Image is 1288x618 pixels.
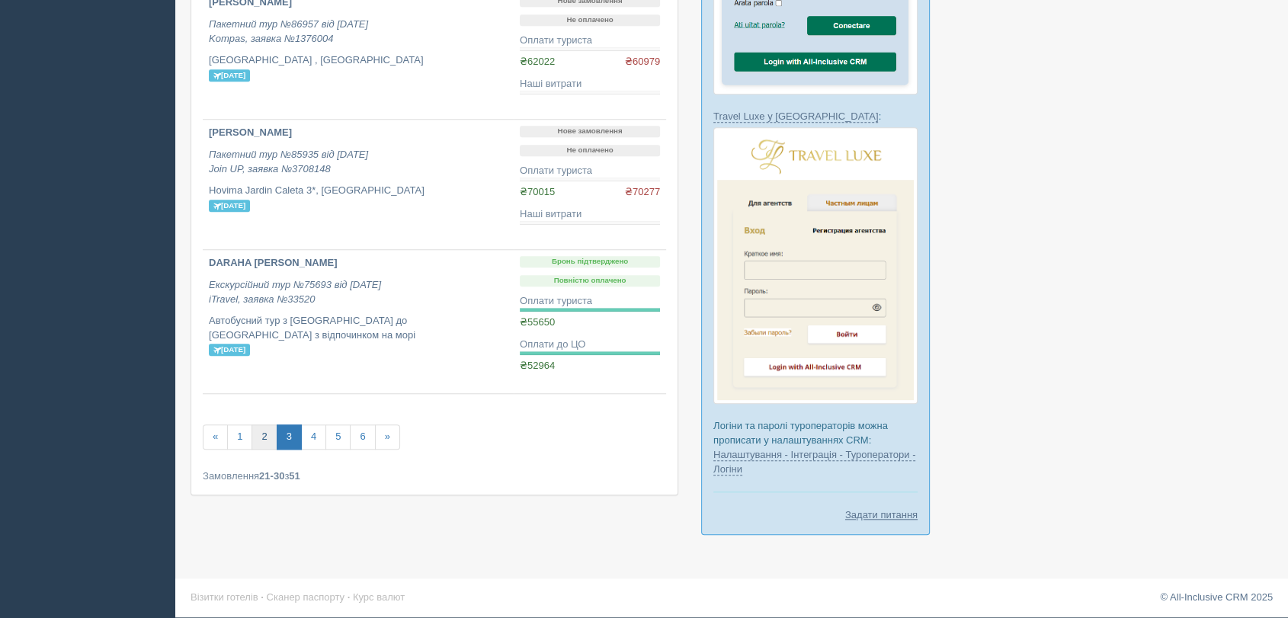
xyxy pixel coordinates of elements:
[277,424,302,450] a: 3
[209,69,250,82] span: [DATE]
[713,127,918,404] img: travel-luxe-%D0%BB%D0%BE%D0%B3%D0%B8%D0%BD-%D1%87%D0%B5%D1%80%D0%B5%D0%B7-%D1%81%D1%80%D0%BC-%D0%...
[520,56,555,67] span: ₴62022
[713,110,878,123] a: Travel Luxe у [GEOGRAPHIC_DATA]
[625,185,660,200] span: ₴70277
[289,470,300,482] b: 51
[259,470,284,482] b: 21-30
[252,424,277,450] a: 2
[520,316,555,328] span: ₴55650
[1160,591,1273,603] a: © All-Inclusive CRM 2025
[350,424,375,450] a: 6
[713,109,918,123] p: :
[520,145,660,156] p: Не оплачено
[520,164,660,178] div: Оплати туриста
[209,200,250,212] span: [DATE]
[520,338,660,352] div: Оплати до ЦО
[301,424,326,450] a: 4
[209,257,338,268] b: DARAHA [PERSON_NAME]
[520,77,660,91] div: Наші витрати
[520,34,660,48] div: Оплати туриста
[625,55,660,69] span: ₴60979
[203,424,228,450] a: «
[209,184,508,212] p: Hovima Jardin Caleta 3*, [GEOGRAPHIC_DATA]
[203,250,514,393] a: DARAHA [PERSON_NAME] Екскурсійний тур №75693 від [DATE]iTravel, заявка №33520 Автобусний тур з [G...
[713,418,918,476] p: Логіни та паролі туроператорів можна прописати у налаштуваннях CRM:
[209,279,381,305] i: Екскурсійний тур №75693 від [DATE] iTravel, заявка №33520
[203,469,666,483] div: Замовлення з
[520,207,660,222] div: Наші витрати
[209,344,250,356] span: [DATE]
[209,53,508,82] p: [GEOGRAPHIC_DATA] , [GEOGRAPHIC_DATA]
[520,275,660,287] p: Повністю оплачено
[191,591,258,603] a: Візитки готелів
[520,360,555,371] span: ₴52964
[845,508,918,522] a: Задати питання
[209,126,292,138] b: [PERSON_NAME]
[209,314,508,357] p: Автобусний тур з [GEOGRAPHIC_DATA] до [GEOGRAPHIC_DATA] з відпочинком на морі
[203,120,514,249] a: [PERSON_NAME] Пакетний тур №85935 від [DATE]Join UP, заявка №3708148 Hovima Jardin Caleta 3*, [GE...
[325,424,351,450] a: 5
[227,424,252,450] a: 1
[348,591,351,603] span: ·
[520,126,660,137] p: Нове замовлення
[375,424,400,450] a: »
[261,591,264,603] span: ·
[520,186,555,197] span: ₴70015
[267,591,344,603] a: Сканер паспорту
[520,294,660,309] div: Оплати туриста
[713,449,915,476] a: Налаштування - Інтеграція - Туроператори - Логіни
[209,149,368,175] i: Пакетний тур №85935 від [DATE] Join UP, заявка №3708148
[209,18,368,44] i: Пакетний тур №86957 від [DATE] Kompas, заявка №1376004
[520,14,660,26] p: Не оплачено
[520,256,660,267] p: Бронь підтверджено
[353,591,405,603] a: Курс валют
